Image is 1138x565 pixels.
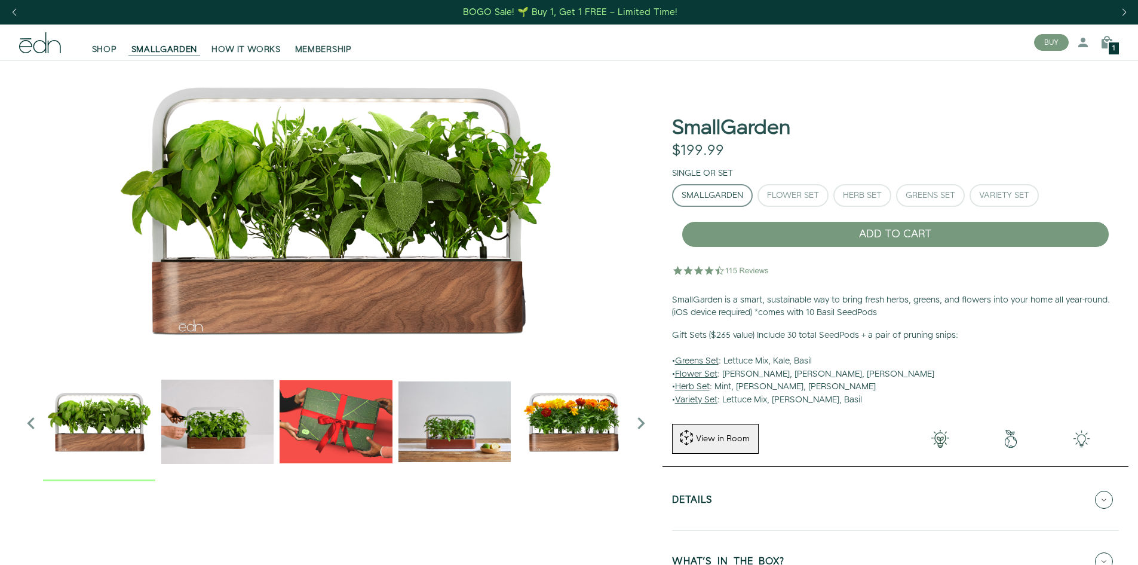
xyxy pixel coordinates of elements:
button: View in Room [672,424,759,454]
img: Official-EDN-SMALLGARDEN-HERB-HERO-SLV-2000px_4096x.png [19,60,653,359]
img: Official-EDN-SMALLGARDEN-HERB-HERO-SLV-2000px_1024x.png [43,365,155,478]
span: HOW IT WORKS [211,44,280,56]
div: 3 / 6 [280,365,392,481]
div: SmallGarden [682,191,743,200]
h5: Details [672,495,713,509]
button: BUY [1034,34,1069,51]
button: Herb Set [833,184,891,207]
h1: SmallGarden [672,117,790,139]
i: Next slide [629,411,653,435]
img: edn-smallgarden-marigold-hero-SLV-2000px_1024x.png [517,365,629,478]
div: View in Room [695,433,751,445]
u: Variety Set [675,394,717,406]
div: 2 / 6 [161,365,274,481]
span: MEMBERSHIP [295,44,352,56]
div: $199.99 [672,142,724,160]
div: Herb Set [843,191,882,200]
span: SMALLGARDEN [131,44,198,56]
div: Greens Set [906,191,955,200]
a: SMALLGARDEN [124,29,205,56]
div: Flower Set [767,191,819,200]
div: 5 / 6 [517,365,629,481]
a: BOGO Sale! 🌱 Buy 1, Get 1 FREE – Limited Time! [462,3,679,22]
button: Greens Set [896,184,965,207]
p: SmallGarden is a smart, sustainable way to bring fresh herbs, greens, and flowers into your home ... [672,294,1119,320]
a: HOW IT WORKS [204,29,287,56]
b: Gift Sets ($265 value) Include 30 total SeedPods + a pair of pruning snips: [672,329,958,341]
img: edn-smallgarden-tech.png [1046,430,1116,448]
img: EMAILS_-_Holiday_21_PT1_28_9986b34a-7908-4121-b1c1-9595d1e43abe_1024x.png [280,365,392,478]
img: edn-trim-basil.2021-09-07_14_55_24_1024x.gif [161,365,274,478]
a: MEMBERSHIP [288,29,359,56]
u: Herb Set [675,381,710,393]
i: Previous slide [19,411,43,435]
img: edn-smallgarden-mixed-herbs-table-product-2000px_1024x.jpg [398,365,511,478]
img: green-earth.png [976,430,1046,448]
div: BOGO Sale! 🌱 Buy 1, Get 1 FREE – Limited Time! [463,6,677,19]
img: 4.5 star rating [672,258,771,282]
button: SmallGarden [672,184,753,207]
span: SHOP [92,44,117,56]
span: 1 [1112,45,1115,52]
a: SHOP [85,29,124,56]
label: Single or Set [672,167,733,179]
div: 1 / 6 [19,60,653,359]
div: 1 / 6 [43,365,155,481]
button: Details [672,479,1119,521]
div: 4 / 6 [398,365,511,481]
button: Variety Set [970,184,1039,207]
div: Variety Set [979,191,1029,200]
u: Greens Set [675,355,719,367]
p: • : Lettuce Mix, Kale, Basil • : [PERSON_NAME], [PERSON_NAME], [PERSON_NAME] • : Mint, [PERSON_NA... [672,329,1119,407]
button: ADD TO CART [682,221,1109,248]
u: Flower Set [675,368,717,380]
img: 001-light-bulb.png [905,430,976,448]
button: Flower Set [757,184,829,207]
